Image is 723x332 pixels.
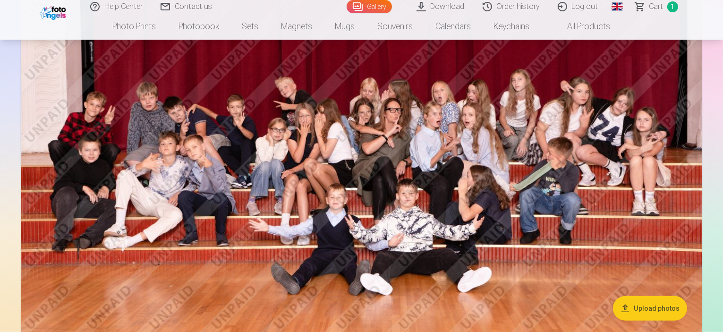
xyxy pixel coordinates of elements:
[649,1,663,12] span: Сart
[483,13,541,40] a: Keychains
[270,13,324,40] a: Magnets
[366,13,425,40] a: Souvenirs
[667,1,678,12] span: 1
[425,13,483,40] a: Calendars
[102,13,168,40] a: Photo prints
[324,13,366,40] a: Mugs
[40,4,68,20] img: /fa1
[613,296,687,321] button: Upload photos
[541,13,622,40] a: All products
[231,13,270,40] a: Sets
[168,13,231,40] a: Photobook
